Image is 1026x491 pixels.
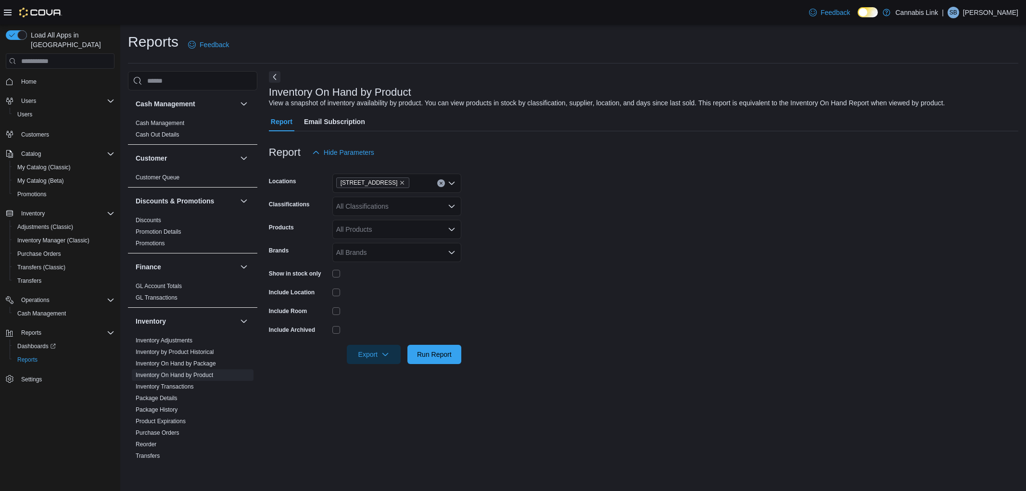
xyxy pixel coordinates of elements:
[17,111,32,118] span: Users
[136,429,179,436] a: Purchase Orders
[895,7,938,18] p: Cannabis Link
[17,327,114,339] span: Reports
[13,248,65,260] a: Purchase Orders
[136,119,184,127] span: Cash Management
[136,228,181,235] a: Promotion Details
[128,214,257,253] div: Discounts & Promotions
[136,294,177,302] span: GL Transactions
[10,161,118,174] button: My Catalog (Classic)
[238,315,250,327] button: Inventory
[17,148,45,160] button: Catalog
[136,174,179,181] a: Customer Queue
[136,394,177,402] span: Package Details
[858,7,878,17] input: Dark Mode
[13,175,68,187] a: My Catalog (Beta)
[17,76,114,88] span: Home
[13,262,69,273] a: Transfers (Classic)
[2,94,118,108] button: Users
[128,335,257,466] div: Inventory
[136,395,177,402] a: Package Details
[238,152,250,164] button: Customer
[341,178,398,188] span: [STREET_ADDRESS]
[13,340,60,352] a: Dashboards
[17,356,38,364] span: Reports
[17,95,114,107] span: Users
[21,329,41,337] span: Reports
[136,452,160,460] span: Transfers
[27,30,114,50] span: Load All Apps in [GEOGRAPHIC_DATA]
[136,348,214,356] span: Inventory by Product Historical
[13,189,51,200] a: Promotions
[136,196,236,206] button: Discounts & Promotions
[448,179,456,187] button: Open list of options
[399,180,405,186] button: Remove 1295 Highbury Ave N from selection in this group
[10,247,118,261] button: Purchase Orders
[136,228,181,236] span: Promotion Details
[269,177,296,185] label: Locations
[136,418,186,425] a: Product Expirations
[269,147,301,158] h3: Report
[308,143,378,162] button: Hide Parameters
[10,220,118,234] button: Adjustments (Classic)
[269,224,294,231] label: Products
[136,372,213,378] a: Inventory On Hand by Product
[136,239,165,247] span: Promotions
[269,87,411,98] h3: Inventory On Hand by Product
[269,289,315,296] label: Include Location
[17,223,73,231] span: Adjustments (Classic)
[136,153,167,163] h3: Customer
[17,164,71,171] span: My Catalog (Classic)
[13,275,114,287] span: Transfers
[269,98,945,108] div: View a snapshot of inventory availability by product. You can view products in stock by classific...
[136,383,194,390] a: Inventory Transactions
[136,360,216,367] span: Inventory On Hand by Package
[2,127,118,141] button: Customers
[269,201,310,208] label: Classifications
[10,261,118,274] button: Transfers (Classic)
[136,120,184,126] a: Cash Management
[2,207,118,220] button: Inventory
[437,179,445,187] button: Clear input
[269,71,280,83] button: Next
[948,7,959,18] div: Shawn Benny
[17,76,40,88] a: Home
[238,195,250,207] button: Discounts & Promotions
[13,308,70,319] a: Cash Management
[136,153,236,163] button: Customer
[136,441,156,448] a: Reorder
[17,208,49,219] button: Inventory
[13,109,114,120] span: Users
[13,221,77,233] a: Adjustments (Classic)
[13,175,114,187] span: My Catalog (Beta)
[2,147,118,161] button: Catalog
[10,340,118,353] a: Dashboards
[17,342,56,350] span: Dashboards
[21,131,49,138] span: Customers
[17,294,114,306] span: Operations
[269,270,321,277] label: Show in stock only
[13,308,114,319] span: Cash Management
[136,453,160,459] a: Transfers
[17,277,41,285] span: Transfers
[2,75,118,88] button: Home
[238,261,250,273] button: Finance
[13,109,36,120] a: Users
[136,294,177,301] a: GL Transactions
[238,98,250,110] button: Cash Management
[136,406,177,413] a: Package History
[136,262,236,272] button: Finance
[269,326,315,334] label: Include Archived
[10,234,118,247] button: Inventory Manager (Classic)
[805,3,854,22] a: Feedback
[13,221,114,233] span: Adjustments (Classic)
[17,310,66,317] span: Cash Management
[353,345,395,364] span: Export
[13,162,75,173] a: My Catalog (Classic)
[136,383,194,390] span: Inventory Transactions
[21,296,50,304] span: Operations
[136,429,179,437] span: Purchase Orders
[10,353,118,366] button: Reports
[17,190,47,198] span: Promotions
[136,316,236,326] button: Inventory
[10,108,118,121] button: Users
